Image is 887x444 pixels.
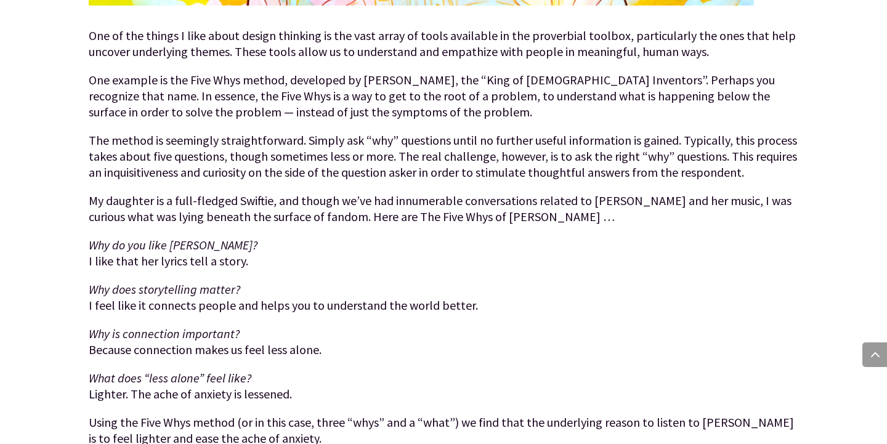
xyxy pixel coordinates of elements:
em: What does “less alone” feel like? [89,370,251,385]
em: Why does storytelling matter? [89,281,240,297]
p: I like that her lyrics tell a story. [89,237,798,281]
em: Why is connection important? [89,326,240,341]
p: One example is the Five Whys method, developed by [PERSON_NAME], the “King of [DEMOGRAPHIC_DATA] ... [89,72,798,132]
em: Why do you like [PERSON_NAME]? [89,237,257,252]
p: I feel like it connects people and helps you to understand the world better. [89,281,798,326]
p: The method is seemingly straightforward. Simply ask “why” questions until no further useful infor... [89,132,798,193]
p: One of the things I like about design thinking is the vast array of tools available in the prover... [89,28,798,72]
p: My daughter is a full-fledged Swiftie, and though we’ve had innumerable conversations related to ... [89,193,798,237]
p: Because connection makes us feel less alone. [89,326,798,370]
p: Lighter. The ache of anxiety is lessened. [89,370,798,414]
